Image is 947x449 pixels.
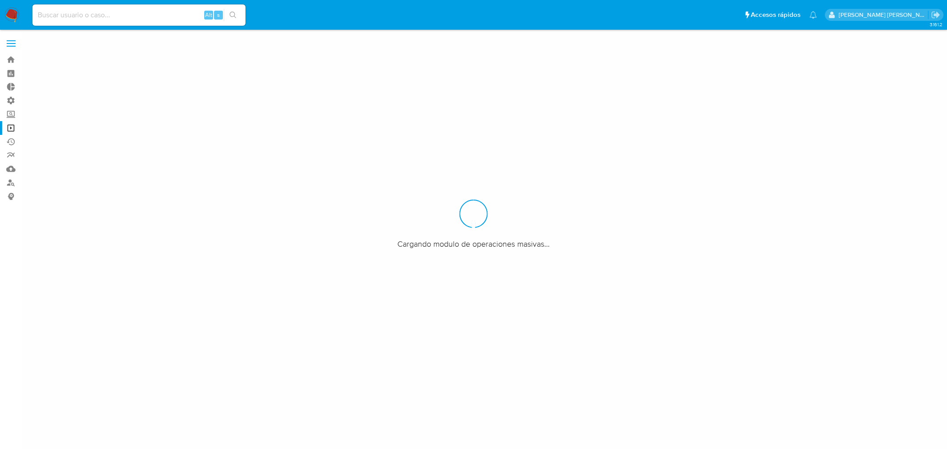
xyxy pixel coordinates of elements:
[931,10,940,20] a: Salir
[809,11,817,19] a: Notificaciones
[32,9,246,21] input: Buscar usuario o caso...
[224,9,242,21] button: search-icon
[397,239,550,249] span: Cargando modulo de operaciones masivas...
[205,11,212,19] span: Alt
[839,11,928,19] p: roberto.munoz@mercadolibre.com
[751,10,800,20] span: Accesos rápidos
[217,11,220,19] span: s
